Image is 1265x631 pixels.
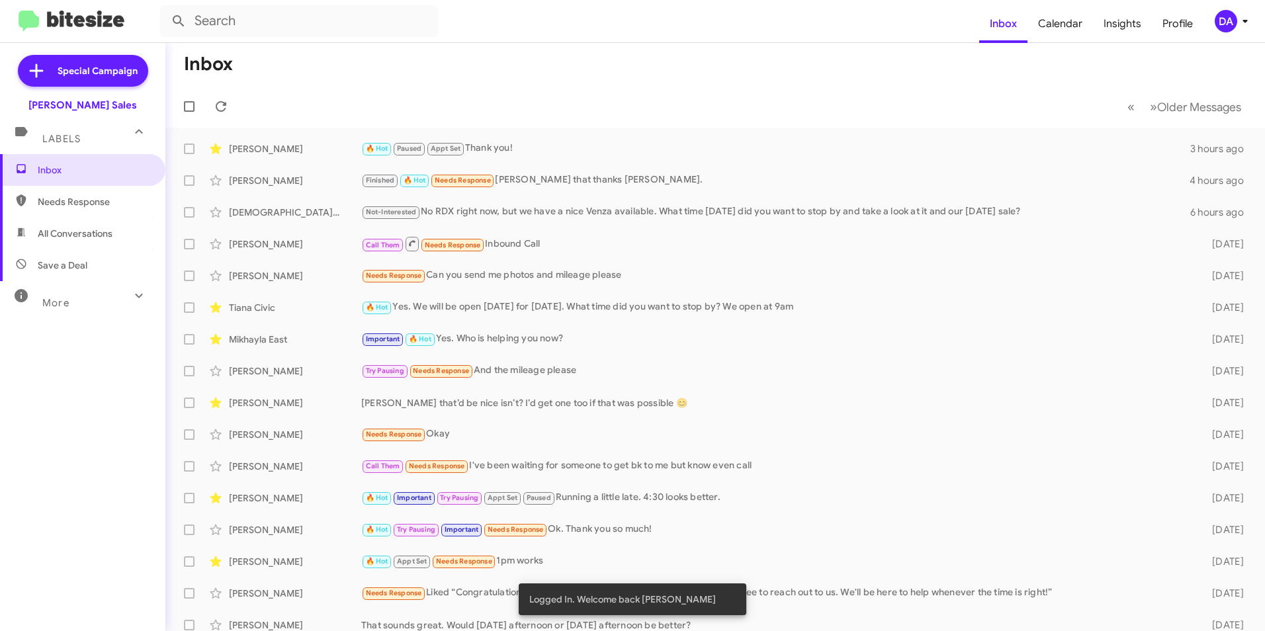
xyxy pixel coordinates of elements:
span: Appt Set [397,557,427,566]
span: Try Pausing [397,525,435,534]
span: Needs Response [435,176,491,185]
span: Important [366,335,400,343]
span: Needs Response [366,271,422,280]
span: Try Pausing [366,366,404,375]
div: Running a little late. 4:30 looks better. [361,490,1191,505]
div: 4 hours ago [1190,174,1254,187]
div: [PERSON_NAME] [229,460,361,473]
span: Needs Response [366,430,422,439]
span: Logged In. Welcome back [PERSON_NAME] [529,593,716,606]
div: Inbound Call [361,235,1191,252]
div: [PERSON_NAME] Sales [28,99,137,112]
span: Needs Response [425,241,481,249]
span: Appt Set [488,493,518,502]
h1: Inbox [184,54,233,75]
span: 🔥 Hot [366,525,388,534]
div: Okay [361,427,1191,442]
button: Previous [1119,93,1143,120]
div: [DATE] [1191,491,1254,505]
div: [DATE] [1191,587,1254,600]
span: Needs Response [409,462,465,470]
a: Insights [1093,5,1152,43]
div: [DATE] [1191,428,1254,441]
a: Calendar [1027,5,1093,43]
div: No RDX right now, but we have a nice Venza available. What time [DATE] did you want to stop by an... [361,204,1190,220]
div: [DATE] [1191,364,1254,378]
div: [PERSON_NAME] [229,491,361,505]
div: [DATE] [1191,396,1254,409]
div: [DATE] [1191,555,1254,568]
div: [PERSON_NAME] [229,237,361,251]
div: [PERSON_NAME] [229,523,361,536]
span: Important [445,525,479,534]
span: Inbox [38,163,150,177]
span: Paused [397,144,421,153]
div: [PERSON_NAME] [229,142,361,155]
div: [DATE] [1191,237,1254,251]
div: I've been waiting for someone to get bk to me but know even call [361,458,1191,474]
span: Not-Interested [366,208,417,216]
div: [PERSON_NAME] that’d be nice isn’t? I’d get one too if that was possible 😊 [361,396,1191,409]
div: [DATE] [1191,301,1254,314]
div: [DATE] [1191,460,1254,473]
a: Special Campaign [18,55,148,87]
span: More [42,297,69,309]
div: Thank you! [361,141,1190,156]
span: Needs Response [436,557,492,566]
div: Can you send me photos and mileage please [361,268,1191,283]
div: [PERSON_NAME] [229,555,361,568]
span: Special Campaign [58,64,138,77]
div: [DATE] [1191,523,1254,536]
div: And the mileage please [361,363,1191,378]
span: 🔥 Hot [409,335,431,343]
div: [DATE] [1191,269,1254,282]
span: Labels [42,133,81,145]
div: [PERSON_NAME] [229,587,361,600]
span: 🔥 Hot [366,493,388,502]
span: Try Pausing [440,493,478,502]
span: All Conversations [38,227,112,240]
span: Important [397,493,431,502]
div: [DEMOGRAPHIC_DATA][PERSON_NAME] [229,206,361,219]
span: « [1127,99,1135,115]
div: Yes. Who is helping you now? [361,331,1191,347]
span: 🔥 Hot [404,176,426,185]
div: 6 hours ago [1190,206,1254,219]
span: Save a Deal [38,259,87,272]
span: Needs Response [413,366,469,375]
span: Profile [1152,5,1203,43]
div: Mikhayla East [229,333,361,346]
div: Ok. Thank you so much! [361,522,1191,537]
div: DA [1215,10,1237,32]
span: Older Messages [1157,100,1241,114]
span: » [1150,99,1157,115]
div: [DATE] [1191,333,1254,346]
span: 🔥 Hot [366,144,388,153]
div: [PERSON_NAME] [229,364,361,378]
span: 🔥 Hot [366,557,388,566]
nav: Page navigation example [1120,93,1249,120]
span: Paused [527,493,551,502]
button: DA [1203,10,1250,32]
span: 🔥 Hot [366,303,388,312]
span: Call Them [366,462,400,470]
div: [PERSON_NAME] [229,428,361,441]
button: Next [1142,93,1249,120]
a: Inbox [979,5,1027,43]
input: Search [160,5,438,37]
div: [PERSON_NAME] [229,396,361,409]
span: Call Them [366,241,400,249]
span: Appt Set [431,144,461,153]
span: Needs Response [38,195,150,208]
div: [PERSON_NAME] [229,269,361,282]
div: 1pm works [361,554,1191,569]
span: Finished [366,176,395,185]
div: [PERSON_NAME] [229,174,361,187]
div: Tiana Civic [229,301,361,314]
div: [PERSON_NAME] that thanks [PERSON_NAME]. [361,173,1190,188]
div: Yes. We will be open [DATE] for [DATE]. What time did you want to stop by? We open at 9am [361,300,1191,315]
span: Needs Response [366,589,422,597]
